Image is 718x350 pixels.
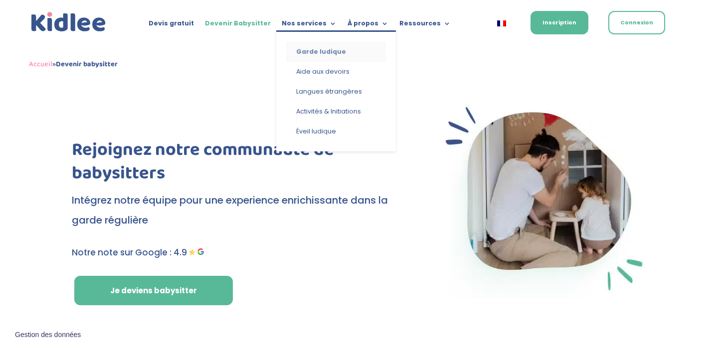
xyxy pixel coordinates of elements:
span: Intégrez notre équipe pour une experience enrichissante dans la garde régulière [72,193,388,227]
span: » [29,58,118,70]
button: Gestion des données [9,325,87,346]
strong: Devenir babysitter [56,58,118,70]
a: Langues étrangères [286,82,386,102]
a: Nos services [282,20,337,31]
img: Français [497,20,506,26]
a: Ressources [399,20,451,31]
a: À propos [348,20,388,31]
a: Activités & Initiations [286,102,386,121]
p: Notre note sur Google : 4.9 [72,245,404,260]
span: Rejoignez notre communauté de babysitters [72,135,334,188]
a: Aide aux devoirs [286,62,386,82]
a: Devenir Babysitter [205,20,271,31]
a: Devis gratuit [149,20,194,31]
a: Je deviens babysitter [74,276,233,306]
a: Garde ludique [286,42,386,62]
a: Connexion [608,11,665,34]
img: logo_kidlee_bleu [29,10,108,34]
a: Inscription [531,11,588,34]
a: Accueil [29,58,52,70]
picture: Babysitter [435,290,646,302]
a: Éveil ludique [286,121,386,141]
a: Kidlee Logo [29,10,108,34]
span: Gestion des données [15,331,81,340]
